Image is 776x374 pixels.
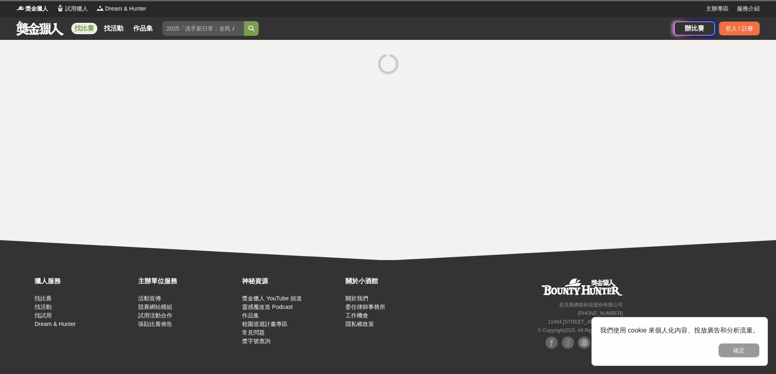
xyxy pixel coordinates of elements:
[600,327,759,334] span: 我們使用 cookie 來個人化內容、投放廣告和分析流量。
[345,312,368,319] a: 工作機會
[737,4,760,13] a: 服務介紹
[163,21,244,36] input: 2025「洗手新日常：全民 ALL IN」洗手歌全台徵選
[65,4,88,13] span: 試用獵人
[138,321,172,327] a: 張貼比賽佈告
[138,276,237,286] div: 主辦單位服務
[345,295,368,302] a: 關於我們
[138,295,161,302] a: 活動宣傳
[674,22,715,35] a: 辦比賽
[545,337,558,349] img: Facebook
[35,312,52,319] a: 找試用
[719,343,759,357] button: 確定
[16,4,24,12] img: Logo
[96,4,146,13] a: LogoDream & Hunter
[345,276,445,286] div: 關於小酒館
[16,4,48,13] a: Logo獎金獵人
[242,304,292,310] a: 靈感魔改造 Podcast
[242,321,288,327] a: 校園巡迴計畫專區
[242,338,270,344] a: 獎字號查詢
[706,4,729,13] a: 主辦專區
[345,304,385,310] a: 委任律師事務所
[578,311,623,316] small: [PHONE_NUMBER]
[35,295,52,302] a: 找比賽
[138,304,172,310] a: 競賽網站模組
[56,4,88,13] a: Logo試用獵人
[578,337,590,349] img: Plurk
[242,295,302,302] a: 獎金獵人 YouTube 頻道
[96,4,104,12] img: Logo
[242,329,265,336] a: 常見問題
[35,321,76,327] a: Dream & Hunter
[130,23,156,34] a: 作品集
[35,304,52,310] a: 找活動
[562,337,574,349] img: Facebook
[138,312,172,319] a: 試用活動合作
[35,276,134,286] div: 獵人服務
[101,23,127,34] a: 找活動
[25,4,48,13] span: 獎金獵人
[548,319,623,325] small: 11494 [STREET_ADDRESS] 3 樓
[56,4,64,12] img: Logo
[242,276,341,286] div: 神秘資源
[105,4,146,13] span: Dream & Hunter
[719,22,760,35] div: 登入 / 註冊
[71,23,97,34] a: 找比賽
[559,302,623,308] small: 恩克斯網路科技股份有限公司
[242,312,259,319] a: 作品集
[538,328,623,333] small: © Copyright 2025 . All Rights Reserved.
[345,321,374,327] a: 隱私權政策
